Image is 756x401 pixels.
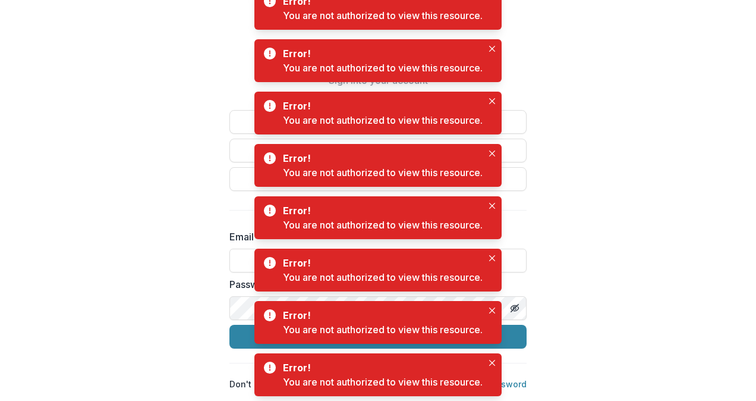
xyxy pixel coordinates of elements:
[229,167,527,191] button: Continue with SSO
[283,203,478,218] div: Error!
[283,361,478,375] div: Error!
[229,230,519,244] label: Email
[283,322,483,337] div: You are not authorized to view this resource.
[283,218,483,232] div: You are not authorized to view this resource.
[485,199,499,213] button: Close
[229,110,527,134] button: Continue with Google
[283,61,483,75] div: You are not authorized to view this resource.
[283,165,483,180] div: You are not authorized to view this resource.
[283,308,478,322] div: Error!
[485,356,499,370] button: Close
[283,151,478,165] div: Error!
[283,113,483,127] div: You are not authorized to view this resource.
[485,94,499,108] button: Close
[283,270,483,284] div: You are not authorized to view this resource.
[505,299,524,318] button: Toggle password visibility
[229,75,527,86] h2: Sign into your account
[229,325,527,349] button: Sign In
[229,378,363,390] p: Don't have an account?
[229,49,527,70] h1: Welcome back
[283,8,483,23] div: You are not authorized to view this resource.
[283,375,483,389] div: You are not authorized to view this resource.
[283,46,478,61] div: Error!
[485,303,499,318] button: Close
[485,42,499,56] button: Close
[283,99,478,113] div: Error!
[229,277,519,292] label: Password
[283,256,478,270] div: Error!
[485,146,499,161] button: Close
[229,139,527,162] button: Continue with Microsoft
[485,251,499,265] button: Close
